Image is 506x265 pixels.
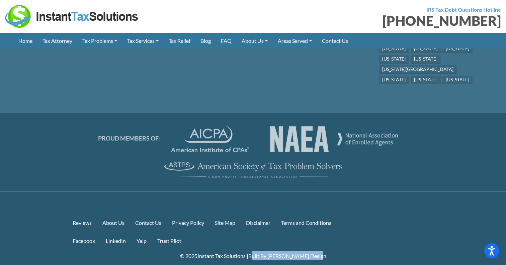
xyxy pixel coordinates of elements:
img: Instant Tax Solutions Logo [5,5,139,28]
a: Tax Attorney [37,33,77,49]
a: Trust Pilot [152,234,187,248]
div: [PHONE_NUMBER] [258,14,501,27]
img: logo_orange.svg [11,11,16,16]
a: Blog [195,33,216,49]
a: Reviews [67,215,97,230]
a: FAQ [216,33,237,49]
a: Tax Problems [77,33,122,49]
a: About Us [97,215,130,230]
p: © 2025 Built By [PERSON_NAME] Design [67,251,439,260]
div: v 4.0.25 [19,11,33,16]
a: [US_STATE] [411,76,441,84]
a: Privacy Policy [167,215,209,230]
a: Terms and Conditions [276,215,337,230]
span: PROUD MEMBERS OF: [98,135,160,142]
a: [US_STATE] [379,45,409,53]
span: | [247,253,248,259]
a: Yelp [131,234,152,248]
a: Areas Served [273,33,317,49]
div: Domain Overview [25,39,60,44]
a: [US_STATE] [379,55,409,64]
a: [US_STATE] [442,45,473,53]
a: [US_STATE] [411,55,441,64]
strong: IRS Tax Debt Questions Hotline [426,6,501,13]
a: Tax Relief [164,33,195,49]
a: Disclaimer [241,215,276,230]
a: Tax Services [122,33,164,49]
img: ASTPS Logo [164,162,342,178]
a: Site Map [209,215,241,230]
a: LinkedIn [100,234,131,248]
a: Contact Us [317,33,353,49]
a: [US_STATE] [442,76,473,84]
a: [US_STATE] [411,45,441,53]
div: Keywords by Traffic [74,39,113,44]
a: About Us [237,33,273,49]
a: Facebook [67,234,100,248]
a: Instant Tax Solutions [197,253,246,259]
a: [US_STATE][GEOGRAPHIC_DATA] [379,65,457,74]
img: tab_domain_overview_orange.svg [18,39,23,44]
img: website_grey.svg [11,17,16,23]
div: Domain: [DOMAIN_NAME] [17,17,74,23]
a: [US_STATE] [379,76,409,84]
a: Contact Us [130,215,167,230]
img: AICPA Logo [270,126,398,152]
a: Home [13,33,37,49]
img: tab_keywords_by_traffic_grey.svg [67,39,72,44]
a: Instant Tax Solutions Logo [5,12,139,19]
img: AICPA Logo [171,126,249,152]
